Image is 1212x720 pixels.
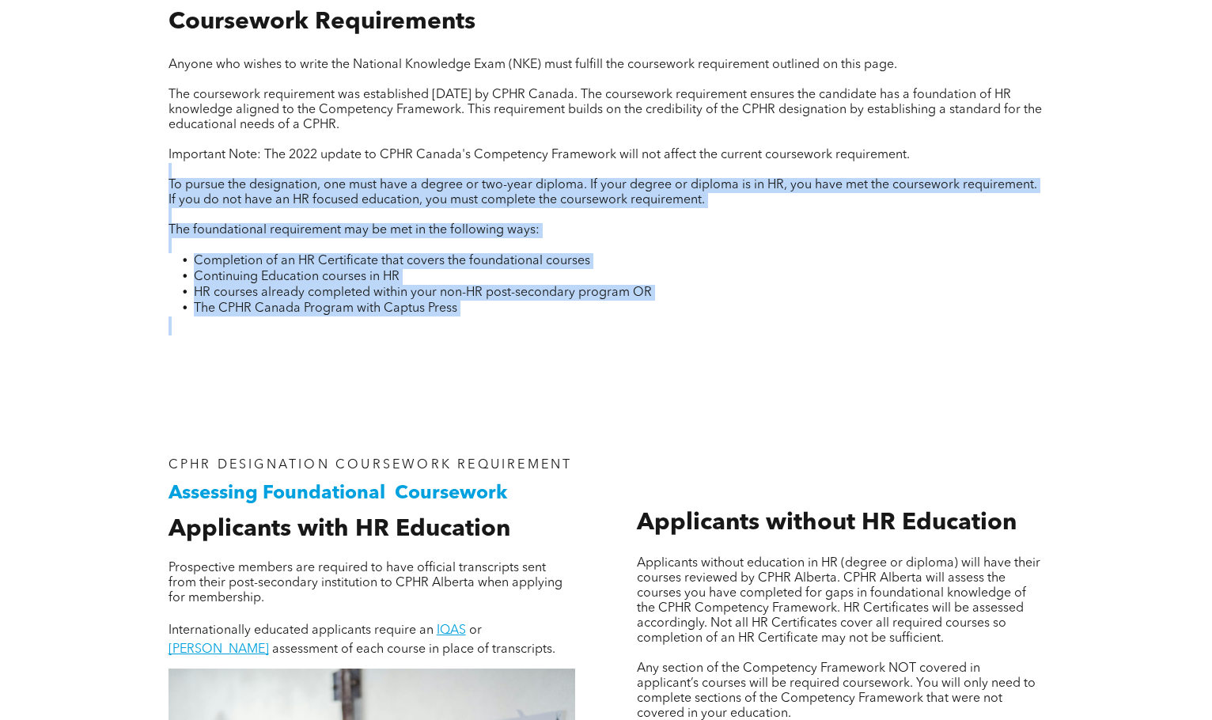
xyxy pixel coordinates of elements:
span: To pursue the designation, one must have a degree or two-year diploma. If your degree or diploma ... [169,179,1037,207]
span: or [469,624,482,637]
span: Applicants with HR Education [169,517,510,541]
span: Continuing Education courses in HR [194,271,400,283]
span: Internationally educated applicants require an [169,624,434,637]
span: HR courses already completed within your non-HR post-secondary program OR [194,286,652,299]
span: Applicants without HR Education [637,511,1017,535]
span: assessment of each course in place of transcripts. [272,643,555,656]
span: Any section of the Competency Framework NOT covered in applicant’s courses will be required cours... [637,662,1036,720]
a: IQAS [437,624,466,637]
span: CPHR DESIGNATION COURSEWORK REQUIREMENT [169,459,573,472]
a: [PERSON_NAME] [169,643,269,656]
span: Important Note: The 2022 update to CPHR Canada's Competency Framework will not affect the current... [169,149,910,161]
span: Prospective members are required to have official transcripts sent from their post-secondary inst... [169,562,562,604]
span: The CPHR Canada Program with Captus Press [194,302,457,315]
span: Completion of an HR Certificate that covers the foundational courses [194,255,590,267]
span: Anyone who wishes to write the National Knowledge Exam (NKE) must fulfill the coursework requirem... [169,59,897,71]
span: Coursework Requirements [169,10,475,34]
span: The foundational requirement may be met in the following ways: [169,224,540,237]
span: The coursework requirement was established [DATE] by CPHR Canada. The coursework requirement ensu... [169,89,1042,131]
span: Assessing Foundational Coursework [169,484,507,503]
span: Applicants without education in HR (degree or diploma) will have their courses reviewed by CPHR A... [637,557,1040,645]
